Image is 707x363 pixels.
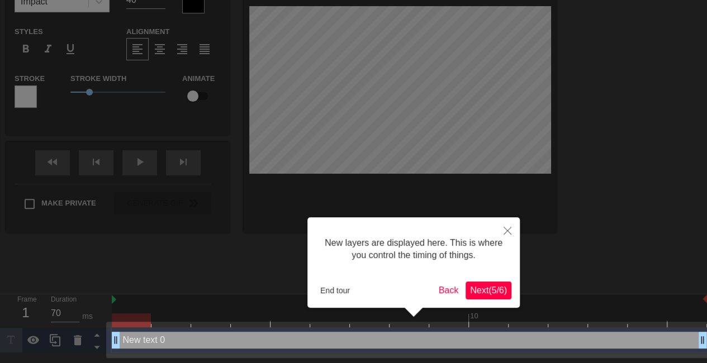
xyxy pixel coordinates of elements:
[316,282,354,299] button: End tour
[434,281,463,299] button: Back
[316,226,511,273] div: New layers are displayed here. This is where you control the timing of things.
[495,217,520,243] button: Close
[470,285,507,295] span: Next ( 5 / 6 )
[466,281,511,299] button: Next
